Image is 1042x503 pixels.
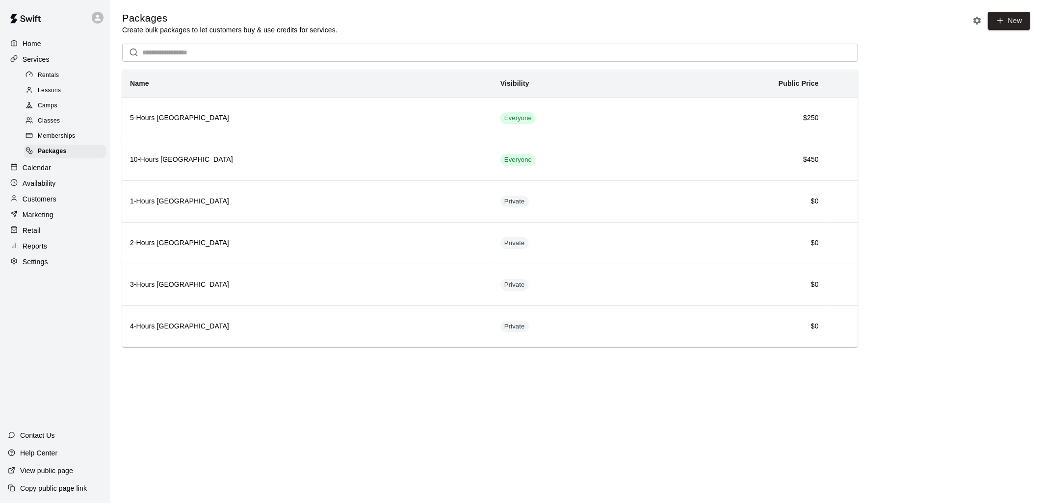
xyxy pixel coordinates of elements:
p: View public page [20,466,73,476]
table: simple table [122,70,858,347]
div: Rentals [24,69,106,82]
h6: 2-Hours [GEOGRAPHIC_DATA] [130,238,485,249]
p: Availability [23,178,56,188]
a: Services [8,52,103,67]
h6: 3-Hours [GEOGRAPHIC_DATA] [130,279,485,290]
div: Classes [24,114,106,128]
span: Private [500,197,529,206]
span: Packages [38,147,67,156]
a: Memberships [24,129,110,144]
span: Camps [38,101,57,111]
span: Lessons [38,86,61,96]
p: Copy public page link [20,483,87,493]
span: Private [500,322,529,331]
a: Marketing [8,207,103,222]
p: Settings [23,257,48,267]
span: Private [500,239,529,248]
p: Calendar [23,163,51,173]
h6: 10-Hours [GEOGRAPHIC_DATA] [130,154,485,165]
b: Name [130,79,149,87]
p: Customers [23,194,56,204]
a: Calendar [8,160,103,175]
div: This service is hidden, and can only be accessed via a direct link [500,321,529,332]
p: Services [23,54,50,64]
p: Contact Us [20,430,55,440]
div: Lessons [24,84,106,98]
a: Retail [8,223,103,238]
a: Classes [24,114,110,129]
a: Availability [8,176,103,191]
h6: 5-Hours [GEOGRAPHIC_DATA] [130,113,485,124]
div: This service is visible to all of your customers [500,154,536,166]
div: This service is hidden, and can only be accessed via a direct link [500,237,529,249]
a: Settings [8,254,103,269]
div: Packages [24,145,106,158]
b: Public Price [779,79,819,87]
div: This service is hidden, and can only be accessed via a direct link [500,196,529,207]
h6: 1-Hours [GEOGRAPHIC_DATA] [130,196,485,207]
a: Camps [24,99,110,114]
div: This service is hidden, and can only be accessed via a direct link [500,279,529,291]
button: Packages settings [970,13,985,28]
p: Reports [23,241,47,251]
p: Create bulk packages to let customers buy & use credits for services. [122,25,338,35]
h6: $0 [660,238,819,249]
span: Everyone [500,155,536,165]
span: Private [500,280,529,290]
a: Customers [8,192,103,206]
p: Home [23,39,41,49]
h6: $0 [660,279,819,290]
h6: $0 [660,321,819,332]
div: This service is visible to all of your customers [500,112,536,124]
b: Visibility [500,79,529,87]
p: Marketing [23,210,53,220]
a: Rentals [24,68,110,83]
h5: Packages [122,12,338,25]
p: Help Center [20,448,57,458]
span: Everyone [500,114,536,123]
h6: $0 [660,196,819,207]
a: Home [8,36,103,51]
span: Rentals [38,71,59,80]
a: Lessons [24,83,110,98]
p: Retail [23,226,41,235]
span: Classes [38,116,60,126]
div: Memberships [24,129,106,143]
div: Camps [24,99,106,113]
h6: $250 [660,113,819,124]
a: New [988,12,1030,30]
a: Packages [24,144,110,159]
a: Reports [8,239,103,253]
h6: $450 [660,154,819,165]
h6: 4-Hours [GEOGRAPHIC_DATA] [130,321,485,332]
span: Memberships [38,131,75,141]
